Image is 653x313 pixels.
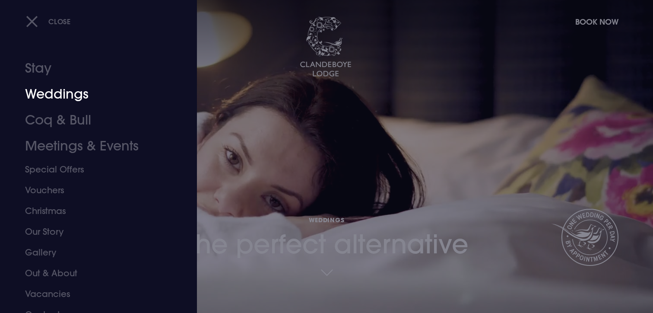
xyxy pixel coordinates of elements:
[25,284,162,304] a: Vacancies
[25,242,162,263] a: Gallery
[25,180,162,201] a: Vouchers
[25,55,162,81] a: Stay
[48,17,71,26] span: Close
[25,221,162,242] a: Our Story
[25,263,162,284] a: Out & About
[25,133,162,159] a: Meetings & Events
[25,81,162,107] a: Weddings
[25,107,162,133] a: Coq & Bull
[25,159,162,180] a: Special Offers
[25,201,162,221] a: Christmas
[26,13,71,30] button: Close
